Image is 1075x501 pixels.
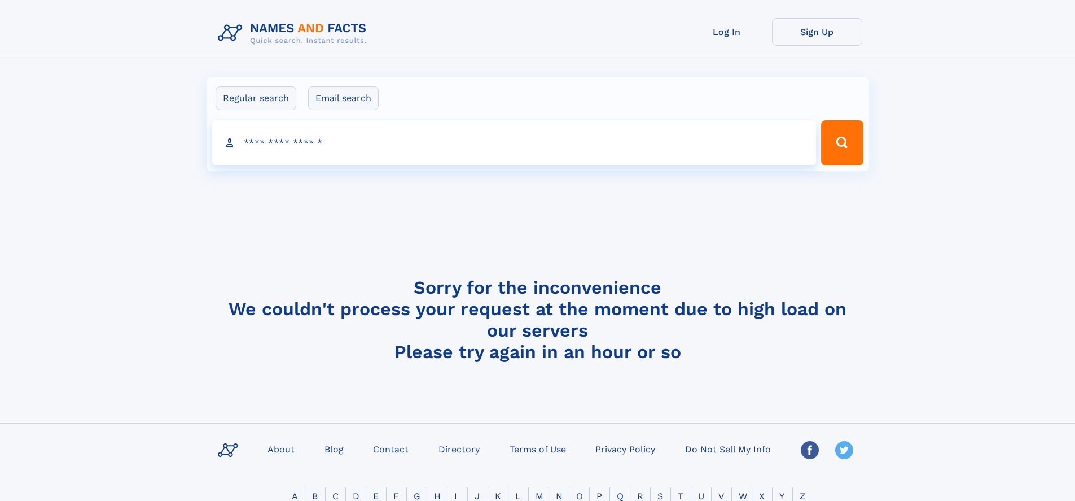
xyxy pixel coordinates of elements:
label: Regular search [216,86,296,110]
button: Search Button [821,120,863,165]
img: Logo Names and Facts [213,18,376,49]
a: Do Not Sell My Info [681,441,775,457]
img: Facebook [801,441,819,459]
a: Terms of Use [505,441,571,457]
h4: Sorry for the inconvenience We couldn't process your request at the moment due to high load on ou... [213,277,862,363]
a: Blog [320,441,348,457]
label: Email search [308,86,379,110]
a: About [263,441,299,457]
input: search input [212,120,817,165]
img: Twitter [835,441,853,459]
a: Contact [368,441,413,457]
a: Sign Up [772,18,862,46]
a: Privacy Policy [591,441,660,457]
a: Log In [682,18,772,46]
a: Directory [434,441,484,457]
